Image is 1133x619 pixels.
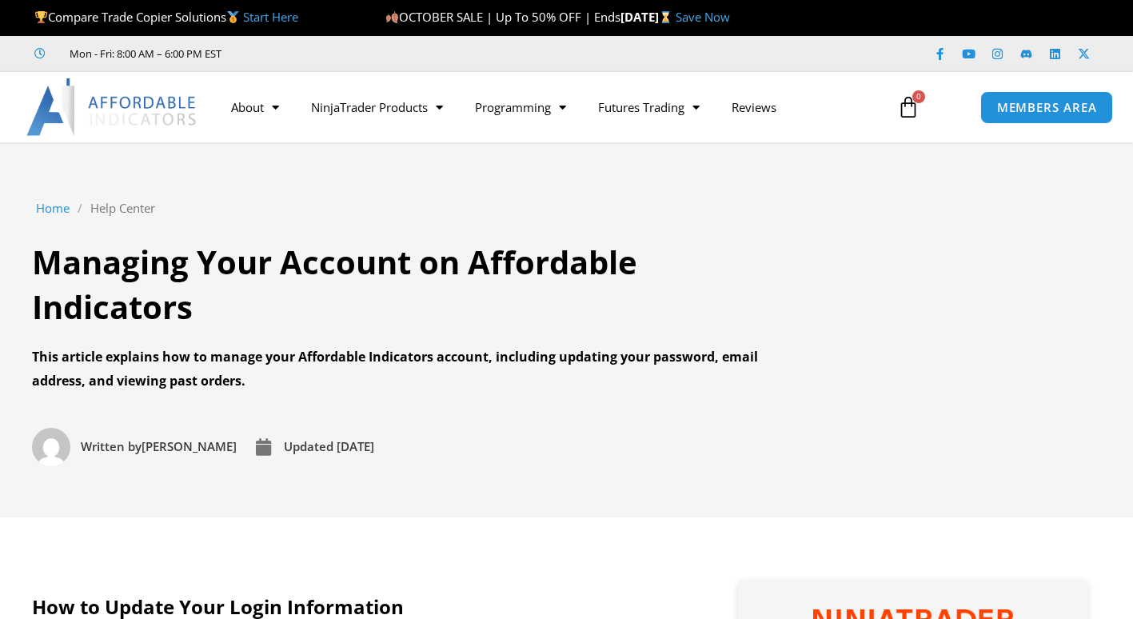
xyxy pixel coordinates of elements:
[873,84,944,130] a: 0
[32,345,768,393] div: This article explains how to manage your Affordable Indicators account, including updating your p...
[459,89,582,126] a: Programming
[295,89,459,126] a: NinjaTrader Products
[386,11,398,23] img: 🍂
[215,89,884,126] nav: Menu
[676,9,730,25] a: Save Now
[243,9,298,25] a: Start Here
[36,198,70,220] a: Home
[980,91,1114,124] a: MEMBERS AREA
[385,9,620,25] span: OCTOBER SALE | Up To 50% OFF | Ends
[66,44,221,63] span: Mon - Fri: 8:00 AM – 6:00 PM EST
[620,9,676,25] strong: [DATE]
[32,594,684,619] h2: How to Update Your Login Information
[34,9,298,25] span: Compare Trade Copier Solutions
[997,102,1097,114] span: MEMBERS AREA
[26,78,198,136] img: LogoAI | Affordable Indicators – NinjaTrader
[227,11,239,23] img: 🥇
[582,89,716,126] a: Futures Trading
[284,438,333,454] span: Updated
[77,436,237,458] span: [PERSON_NAME]
[90,198,155,220] a: Help Center
[78,198,82,220] span: /
[912,90,925,103] span: 0
[660,11,672,23] img: ⌛
[81,438,142,454] span: Written by
[32,428,70,466] img: Picture of David Koehler
[215,89,295,126] a: About
[716,89,792,126] a: Reviews
[244,46,484,62] iframe: Customer reviews powered by Trustpilot
[35,11,47,23] img: 🏆
[32,240,768,329] h1: Managing Your Account on Affordable Indicators
[337,438,374,454] time: [DATE]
